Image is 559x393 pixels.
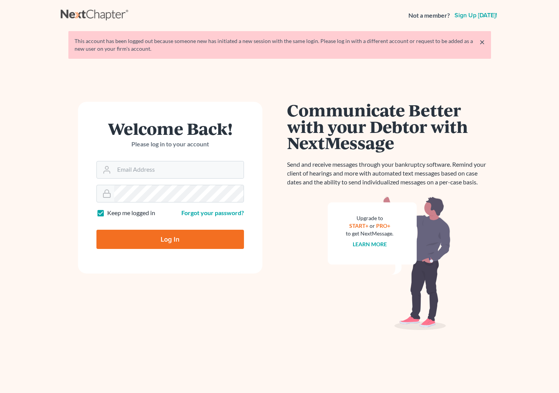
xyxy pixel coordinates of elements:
[408,11,450,20] strong: Not a member?
[96,230,244,249] input: Log In
[453,12,499,18] a: Sign up [DATE]!
[287,102,491,151] h1: Communicate Better with your Debtor with NextMessage
[96,120,244,137] h1: Welcome Back!
[96,140,244,149] p: Please log in to your account
[75,37,485,53] div: This account has been logged out because someone new has initiated a new session with the same lo...
[107,209,155,217] label: Keep me logged in
[181,209,244,216] a: Forgot your password?
[346,214,394,222] div: Upgrade to
[287,160,491,187] p: Send and receive messages through your bankruptcy software. Remind your client of hearings and mo...
[346,230,394,237] div: to get NextMessage.
[370,222,375,229] span: or
[479,37,485,46] a: ×
[376,222,390,229] a: PRO+
[349,222,368,229] a: START+
[114,161,244,178] input: Email Address
[353,241,387,247] a: Learn more
[328,196,451,330] img: nextmessage_bg-59042aed3d76b12b5cd301f8e5b87938c9018125f34e5fa2b7a6b67550977c72.svg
